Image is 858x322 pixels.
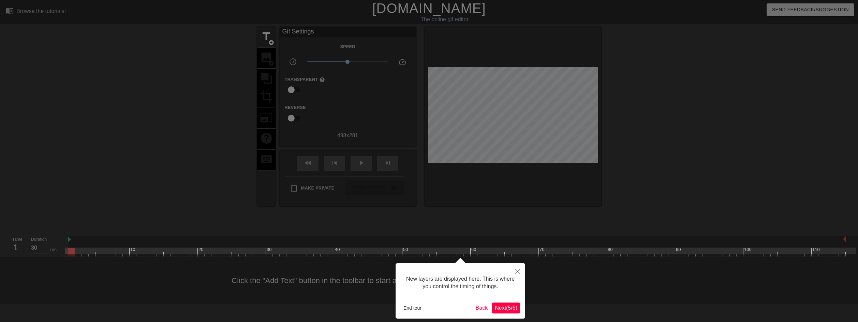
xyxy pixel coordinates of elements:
button: Next [492,303,520,313]
button: Close [510,263,525,279]
button: End tour [401,303,424,313]
button: Back [473,303,491,313]
div: New layers are displayed here. This is where you control the timing of things. [401,268,520,297]
span: Next ( 5 / 6 ) [495,305,517,311]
